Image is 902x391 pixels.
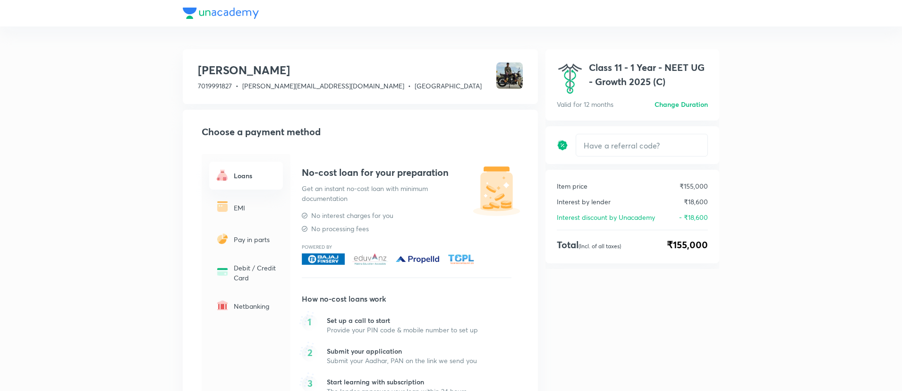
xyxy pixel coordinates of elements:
img: - [215,264,230,279]
p: No processing fees [311,224,369,234]
p: Interest discount by Unacademy [557,212,655,222]
img: - [215,298,230,313]
p: Netbanking [234,301,277,311]
img: jar [471,165,523,217]
img: bullet-bg [299,309,318,332]
span: • [236,81,238,90]
img: - [215,231,230,246]
p: Powered by [302,245,511,250]
h4: Total [557,238,621,252]
p: - ₹18,600 [679,212,708,222]
p: Item price [557,181,587,191]
p: No interest charges for you [311,211,393,220]
img: Bajaj Finserv [302,253,345,265]
p: Valid for 12 months [557,99,613,109]
p: Pay in parts [234,235,277,244]
span: 7019991827 [198,81,232,90]
h2: Choose a payment method [202,125,523,139]
p: Set up a call to start [327,316,478,325]
img: Avatar [496,62,523,89]
img: avatar [557,61,583,96]
p: Debit / Credit Card [234,263,277,283]
img: Eduvanz [352,253,388,265]
p: EMI [234,203,277,213]
span: [PERSON_NAME][EMAIL_ADDRESS][DOMAIN_NAME] [242,81,404,90]
p: (Incl. of all taxes) [579,243,621,250]
img: discount [557,139,568,151]
p: Submit your Aadhar, PAN on the link we send you [327,356,477,365]
img: - [215,167,230,182]
h1: Class 11 - 1 Year - NEET UG - Growth 2025 (C) [589,61,708,89]
h4: No-cost loan for your preparation [302,165,511,180]
img: bullet-bg [299,340,318,363]
span: [GEOGRAPHIC_DATA] [415,81,482,90]
p: Get an instant no-cost loan with minimum documentation [302,183,467,203]
h6: Change Duration [655,99,708,109]
input: Have a referral code? [576,134,707,156]
p: Submit your application [327,347,477,356]
span: ₹155,000 [667,238,708,252]
h6: Loans [234,171,277,181]
img: Propelled [396,253,440,265]
p: Start learning with subscription [327,377,467,387]
img: - [215,199,230,214]
span: • [408,81,411,90]
img: TCPL [447,253,475,265]
p: Provide your PIN code & mobile number to set up [327,325,478,335]
h3: [PERSON_NAME] [198,62,482,78]
p: Interest by lender [557,197,611,207]
p: ₹155,000 [680,181,708,191]
p: ₹18,600 [684,197,708,207]
h5: How no-cost loans work [302,293,511,304]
